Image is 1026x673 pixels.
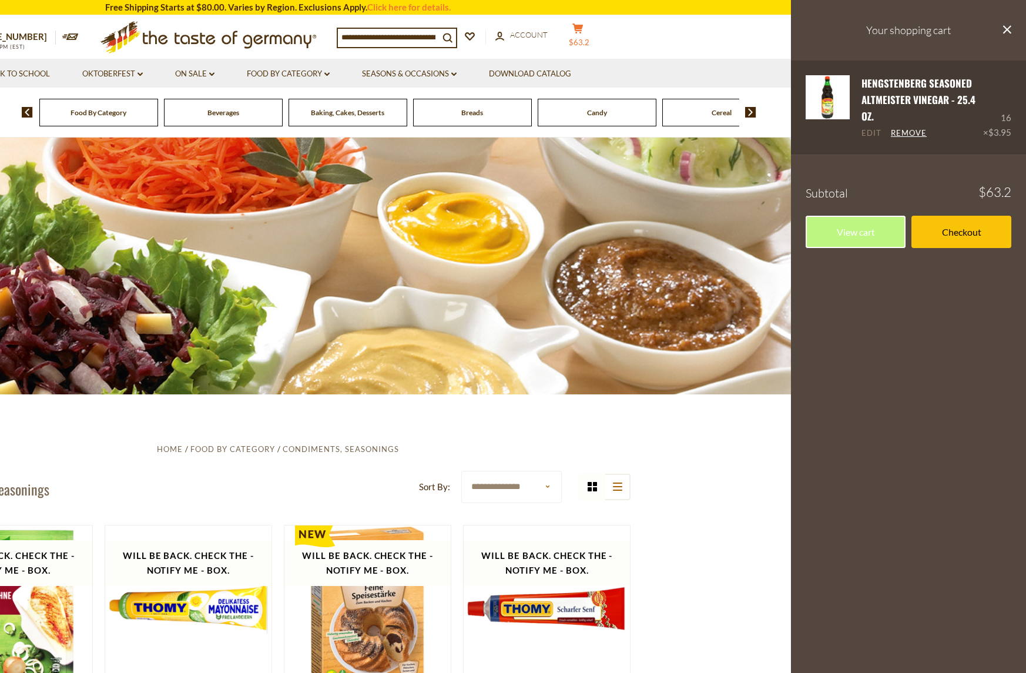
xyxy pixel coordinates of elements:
[461,108,483,117] a: Breads
[978,186,1011,199] span: $63.2
[311,108,384,117] a: Baking, Cakes, Desserts
[587,108,607,117] a: Candy
[367,2,451,12] a: Click here for details.
[495,29,548,42] a: Account
[861,76,975,124] a: Hengstenberg Seasoned Altmeister Vinegar - 25.4 oz.
[362,68,457,81] a: Seasons & Occasions
[560,23,595,52] button: $63.2
[806,186,848,200] span: Subtotal
[283,444,399,454] a: Condiments, Seasonings
[510,30,548,39] span: Account
[806,75,850,119] img: Hengstenberg Seasoned Altmeister Vinegar
[22,107,33,118] img: previous arrow
[911,216,1011,248] a: Checkout
[988,127,1011,138] span: $3.95
[806,75,850,140] a: Hengstenberg Seasoned Altmeister Vinegar
[891,128,927,139] a: Remove
[207,108,239,117] a: Beverages
[983,75,1011,140] div: 16 ×
[247,68,330,81] a: Food By Category
[419,480,450,494] label: Sort By:
[489,68,571,81] a: Download Catalog
[71,108,126,117] a: Food By Category
[157,444,183,454] a: Home
[175,68,214,81] a: On Sale
[745,107,756,118] img: next arrow
[569,38,589,47] span: $63.2
[806,216,906,248] a: View cart
[861,128,881,139] a: Edit
[190,444,275,454] a: Food By Category
[82,68,143,81] a: Oktoberfest
[712,108,732,117] a: Cereal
